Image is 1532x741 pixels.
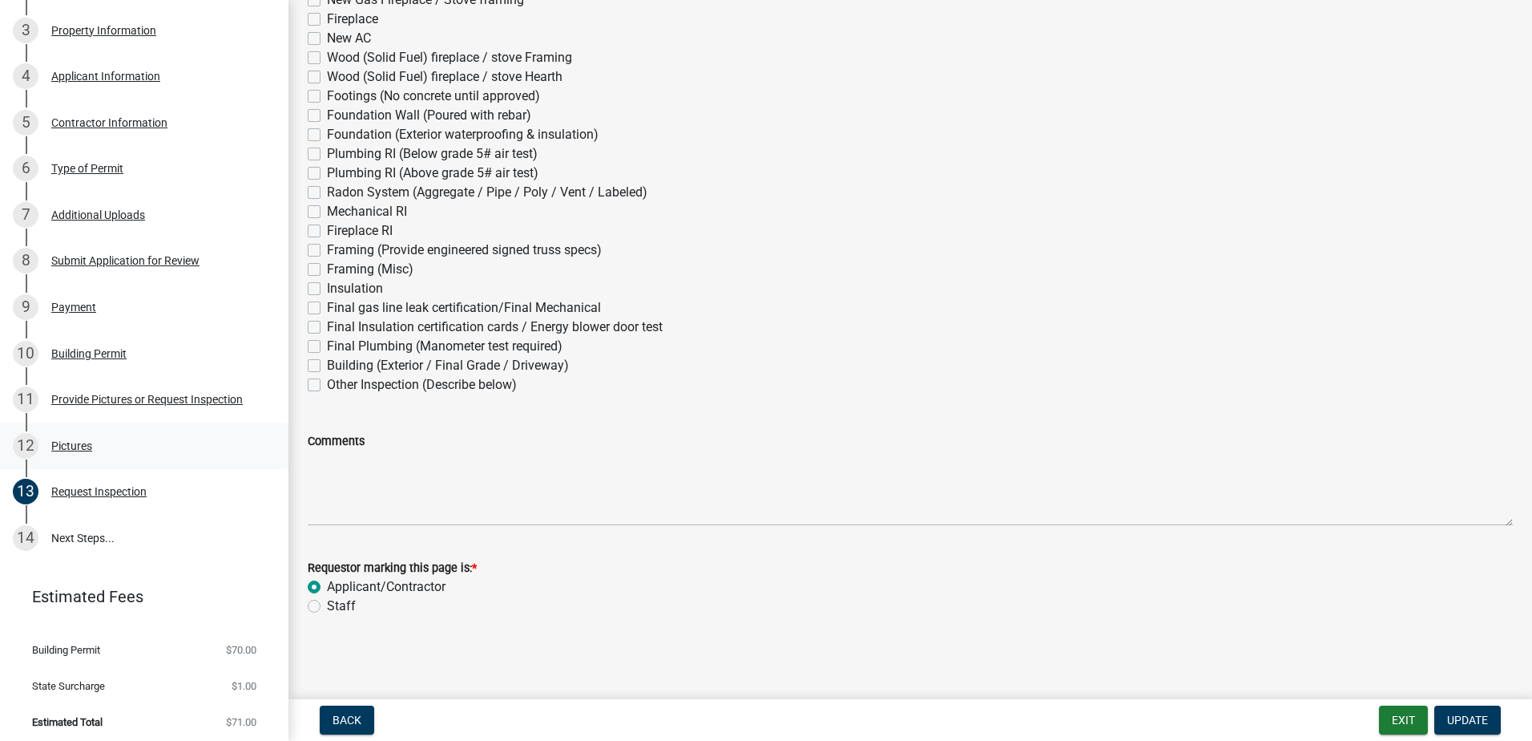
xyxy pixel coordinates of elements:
[327,577,445,597] label: Applicant/Contractor
[327,106,531,125] label: Foundation Wall (Poured with rebar)
[327,597,356,616] label: Staff
[32,645,100,655] span: Building Permit
[327,298,601,318] label: Final gas line leak certification/Final Mechanical
[327,202,407,221] label: Mechanical RI
[13,110,38,136] div: 5
[13,341,38,366] div: 10
[226,717,256,727] span: $71.00
[327,241,602,260] label: Framing (Provide engineered signed truss specs)
[51,394,243,405] div: Provide Pictures or Request Inspection
[13,581,263,613] a: Estimated Fees
[327,87,540,106] label: Footings (No concrete until approved)
[327,164,538,183] label: Plumbing RI (Above grade 5# air test)
[13,294,38,320] div: 9
[226,645,256,655] span: $70.00
[327,318,663,337] label: Final Insulation certification cards / Energy blower door test
[13,387,38,412] div: 11
[327,48,572,67] label: Wood (Solid Fuel) fireplace / stove Framing
[320,706,374,735] button: Back
[51,302,96,313] div: Payment
[51,255,200,266] div: Submit Application for Review
[327,10,378,29] label: Fireplace
[308,563,477,574] label: Requestor marking this page is:
[327,183,647,202] label: Radon System (Aggregate / Pipe / Poly / Vent / Labeled)
[327,337,562,356] label: Final Plumbing (Manometer test required)
[51,117,167,128] div: Contractor Information
[327,144,538,164] label: Plumbing RI (Below grade 5# air test)
[13,525,38,551] div: 14
[13,18,38,43] div: 3
[327,260,413,279] label: Framing (Misc)
[51,71,160,82] div: Applicant Information
[327,279,383,298] label: Insulation
[51,486,147,497] div: Request Inspection
[333,714,361,727] span: Back
[51,163,123,174] div: Type of Permit
[327,221,393,241] label: Fireplace RI
[13,479,38,504] div: 13
[327,375,517,395] label: Other Inspection (Describe below)
[13,156,38,181] div: 6
[51,440,92,451] div: Pictures
[327,125,599,144] label: Foundation (Exterior waterproofing & insulation)
[51,209,145,221] div: Additional Uploads
[13,63,38,89] div: 4
[232,681,256,691] span: $1.00
[13,202,38,228] div: 7
[32,681,105,691] span: State Surcharge
[13,433,38,459] div: 12
[327,29,371,48] label: New AC
[1379,706,1428,735] button: Exit
[1447,714,1488,727] span: Update
[1434,706,1501,735] button: Update
[51,348,127,359] div: Building Permit
[13,248,38,273] div: 8
[32,717,103,727] span: Estimated Total
[51,25,156,36] div: Property Information
[327,67,562,87] label: Wood (Solid Fuel) fireplace / stove Hearth
[308,436,365,447] label: Comments
[327,356,569,375] label: Building (Exterior / Final Grade / Driveway)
